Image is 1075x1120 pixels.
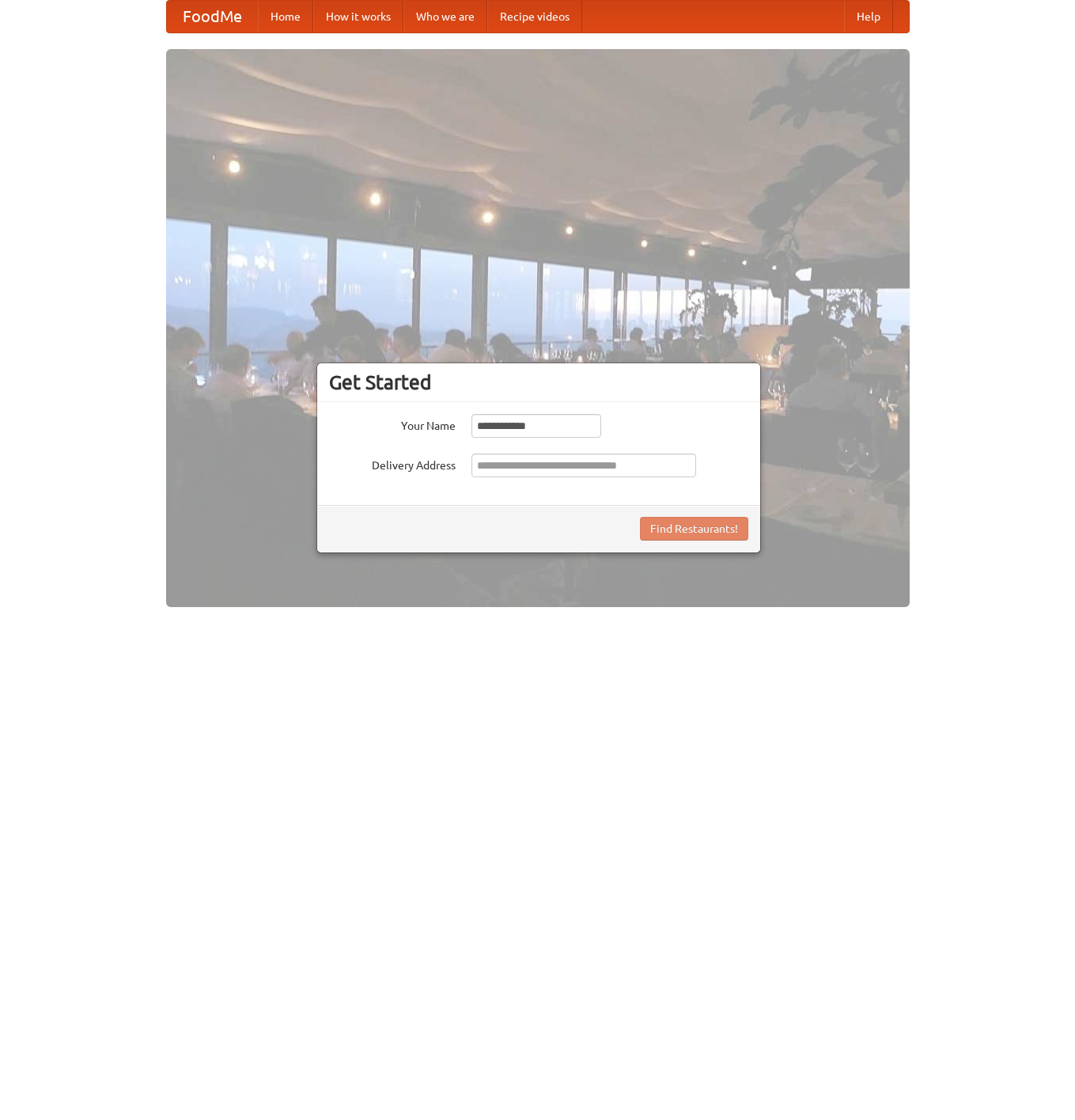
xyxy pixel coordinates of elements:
[313,1,403,32] a: How it works
[844,1,893,32] a: Help
[487,1,582,32] a: Recipe videos
[329,454,456,473] label: Delivery Address
[258,1,313,32] a: Home
[329,414,456,434] label: Your Name
[403,1,487,32] a: Who we are
[329,370,748,394] h3: Get Started
[167,1,258,32] a: FoodMe
[640,517,748,541] button: Find Restaurants!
